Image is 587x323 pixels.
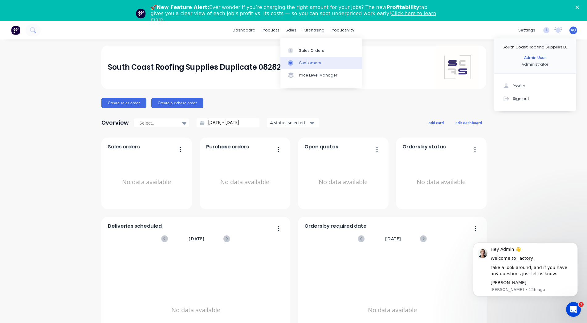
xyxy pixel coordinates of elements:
[283,26,300,35] div: sales
[503,44,568,50] div: South Coast Roofing Supplies D...
[494,92,576,105] button: Sign out
[108,222,162,230] span: Deliveries scheduled
[206,153,283,211] div: No data available
[304,153,382,211] div: No data available
[515,26,538,35] div: settings
[108,61,286,73] div: South Coast Roofing Supplies Duplicate 082825
[151,10,436,23] a: Click here to learn more.
[571,27,576,33] span: AU
[494,80,576,92] button: Profile
[402,143,446,151] span: Orders by status
[513,96,529,101] div: Sign out
[451,118,486,126] button: edit dashboard
[425,118,448,126] button: add card
[280,57,362,69] a: Customers
[11,26,20,35] img: Factory
[206,143,249,151] span: Purchase orders
[280,69,362,81] a: Price Level Manager
[304,143,338,151] span: Open quotes
[101,98,146,108] button: Create sales order
[304,222,367,230] span: Orders by required date
[522,62,548,67] div: Administrator
[436,46,479,89] img: South Coast Roofing Supplies Duplicate 082825
[259,26,283,35] div: products
[385,235,401,242] span: [DATE]
[300,26,328,35] div: purchasing
[402,153,480,211] div: No data available
[575,6,581,9] div: Close
[566,302,581,317] iframe: Intercom live chat
[464,233,587,306] iframe: Intercom notifications message
[108,143,140,151] span: Sales orders
[513,83,525,89] div: Profile
[230,26,259,35] a: dashboard
[189,235,205,242] span: [DATE]
[299,72,337,78] div: Price Level Manager
[151,4,442,23] div: 🚀 Ever wonder if you’re charging the right amount for your jobs? The new tab gives you a clear vi...
[270,119,309,126] div: 4 status selected
[108,153,185,211] div: No data available
[280,44,362,56] a: Sales Orders
[299,48,324,53] div: Sales Orders
[101,117,129,129] div: Overview
[386,4,419,10] b: Profitability
[328,26,357,35] div: productivity
[524,55,546,60] div: Admin User
[299,60,321,66] div: Customers
[579,302,584,307] span: 1
[151,98,203,108] button: Create purchase order
[136,9,146,19] img: Profile image for Team
[157,4,210,10] b: New Feature Alert:
[267,118,319,127] button: 4 status selected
